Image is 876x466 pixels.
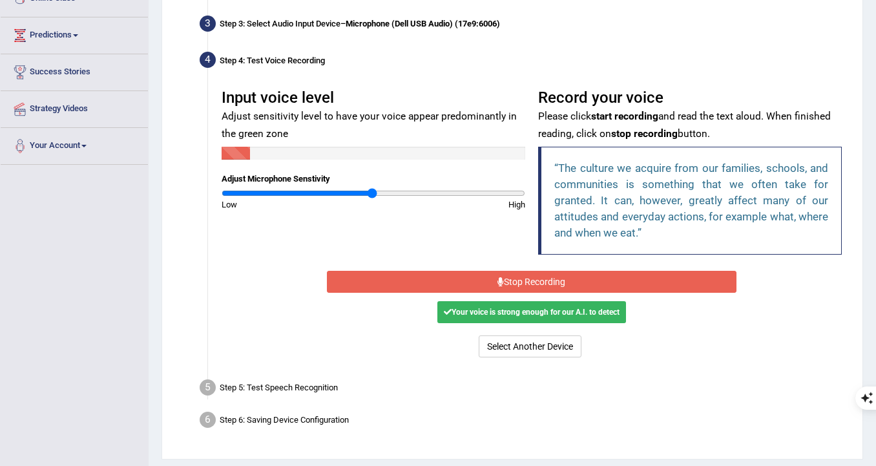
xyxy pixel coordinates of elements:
[194,12,857,40] div: Step 3: Select Audio Input Device
[346,19,500,28] b: Microphone (Dell USB Audio) (17e9:6006)
[1,54,148,87] a: Success Stories
[538,89,842,140] h3: Record your voice
[611,128,678,140] b: stop recording
[215,198,373,211] div: Low
[194,408,857,436] div: Step 6: Saving Device Configuration
[222,89,525,140] h3: Input voice level
[437,301,626,323] div: Your voice is strong enough for our A.I. to detect
[1,128,148,160] a: Your Account
[222,111,517,139] small: Adjust sensitivity level to have your voice appear predominantly in the green zone
[327,271,736,293] button: Stop Recording
[194,376,857,404] div: Step 5: Test Speech Recognition
[222,173,330,185] label: Adjust Microphone Senstivity
[591,111,658,122] b: start recording
[1,91,148,123] a: Strategy Videos
[194,48,857,76] div: Step 4: Test Voice Recording
[340,19,500,28] span: –
[373,198,532,211] div: High
[538,111,831,139] small: Please click and read the text aloud. When finished reading, click on button.
[479,335,581,357] button: Select Another Device
[554,162,828,239] q: The culture we acquire from our families, schools, and communities is something that we often tak...
[1,17,148,50] a: Predictions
